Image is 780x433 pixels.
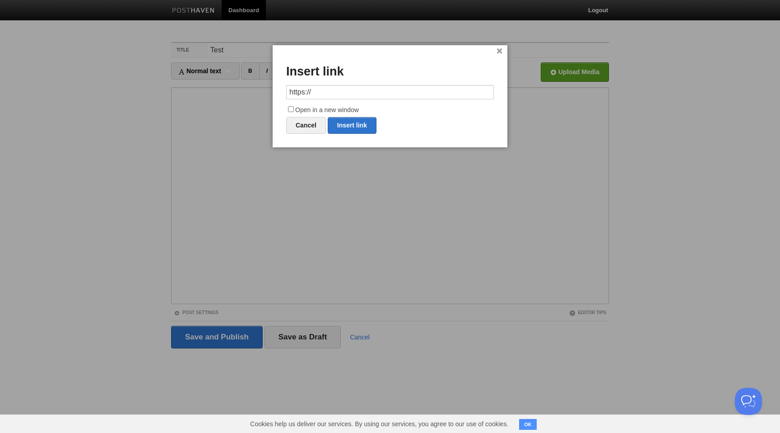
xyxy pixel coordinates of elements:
a: Cancel [286,117,326,134]
span: Cookies help us deliver our services. By using our services, you agree to our use of cookies. [241,415,517,433]
button: OK [519,419,537,430]
a: Insert link [328,117,376,134]
h3: Insert link [286,65,494,79]
a: × [497,49,502,54]
label: Open in a new window [286,105,494,116]
input: Open in a new window [288,106,294,112]
iframe: Help Scout Beacon - Open [735,388,762,415]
